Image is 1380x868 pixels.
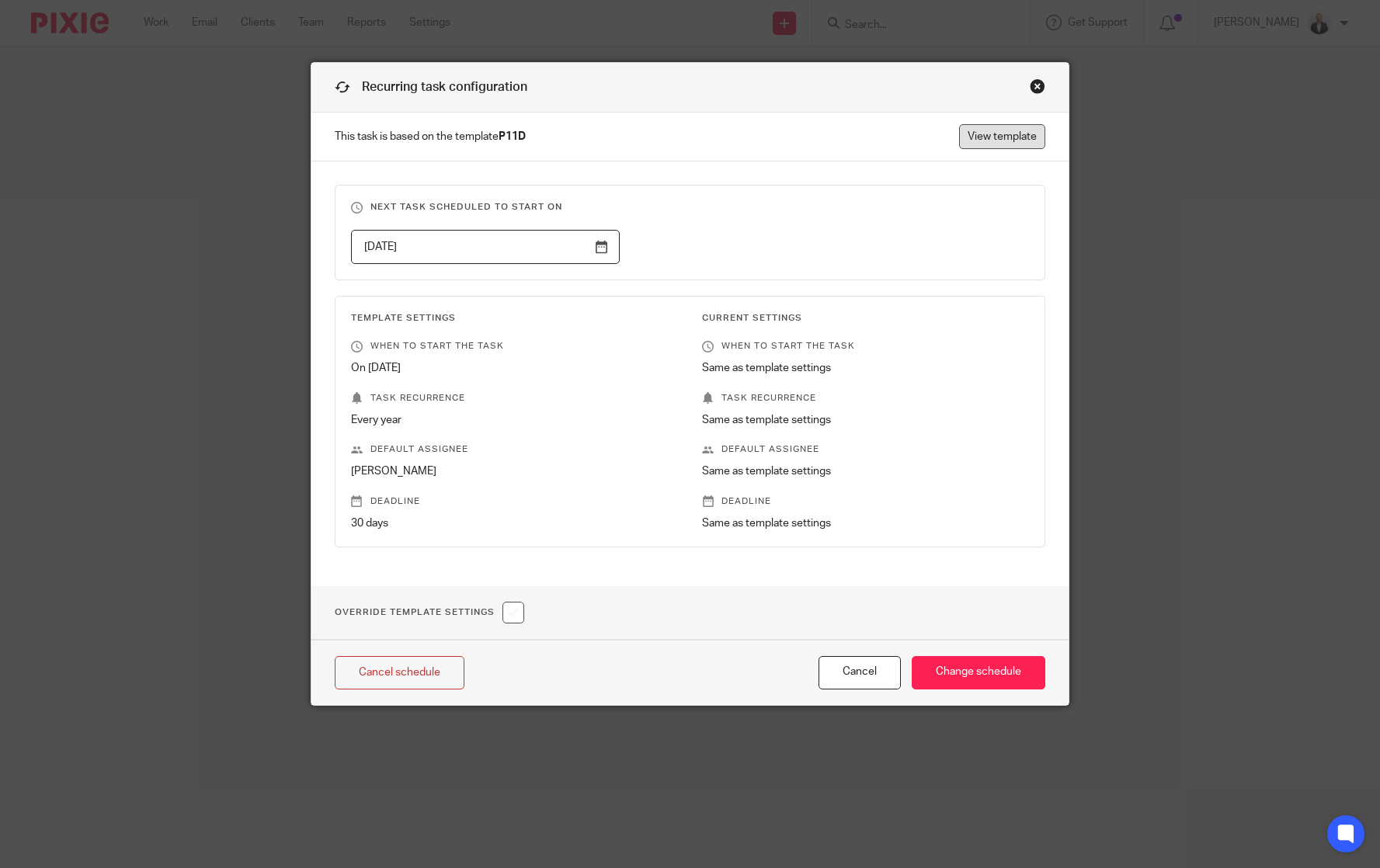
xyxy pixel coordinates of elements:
[702,340,1029,352] p: When to start the task
[351,412,678,428] p: Every year
[335,602,524,623] h1: Override Template Settings
[702,360,1029,376] p: Same as template settings
[702,495,1029,508] p: Deadline
[819,656,901,689] button: Cancel
[351,443,678,456] p: Default assignee
[702,312,1029,325] h3: Current Settings
[351,392,678,404] p: Task recurrence
[335,78,527,96] h1: Recurring task configuration
[351,201,1029,214] h3: Next task scheduled to start on
[335,656,464,689] a: Cancel schedule
[702,392,1029,404] p: Task recurrence
[702,516,1029,531] p: Same as template settings
[351,312,678,325] h3: Template Settings
[335,129,526,144] span: This task is based on the template
[351,464,678,479] p: [PERSON_NAME]
[912,656,1045,689] input: Change schedule
[959,124,1045,149] a: View template
[702,443,1029,456] p: Default assignee
[702,464,1029,479] p: Same as template settings
[351,360,678,376] p: On [DATE]
[351,340,678,352] p: When to start the task
[702,412,1029,428] p: Same as template settings
[351,495,678,508] p: Deadline
[499,131,526,142] strong: P11D
[351,516,678,531] p: 30 days
[1030,78,1045,94] div: Close this dialog window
